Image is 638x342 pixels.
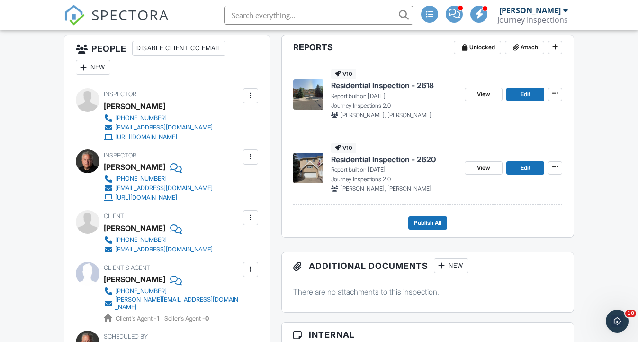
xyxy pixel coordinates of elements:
[104,152,136,159] span: Inspector
[64,13,169,33] a: SPECTORA
[104,193,213,203] a: [URL][DOMAIN_NAME]
[157,315,159,322] strong: 1
[104,123,213,132] a: [EMAIL_ADDRESS][DOMAIN_NAME]
[282,252,574,279] h3: Additional Documents
[132,41,225,56] div: Disable Client CC Email
[115,246,213,253] div: [EMAIL_ADDRESS][DOMAIN_NAME]
[115,124,213,131] div: [EMAIL_ADDRESS][DOMAIN_NAME]
[104,132,213,142] a: [URL][DOMAIN_NAME]
[104,160,165,174] div: [PERSON_NAME]
[115,114,167,122] div: [PHONE_NUMBER]
[115,194,177,202] div: [URL][DOMAIN_NAME]
[625,310,636,317] span: 10
[115,287,167,295] div: [PHONE_NUMBER]
[64,35,270,81] h3: People
[164,315,209,322] span: Seller's Agent -
[104,99,165,113] div: [PERSON_NAME]
[104,296,241,311] a: [PERSON_NAME][EMAIL_ADDRESS][DOMAIN_NAME]
[116,315,161,322] span: Client's Agent -
[205,315,209,322] strong: 0
[104,245,213,254] a: [EMAIL_ADDRESS][DOMAIN_NAME]
[224,6,413,25] input: Search everything...
[104,235,213,245] a: [PHONE_NUMBER]
[104,184,213,193] a: [EMAIL_ADDRESS][DOMAIN_NAME]
[104,333,148,340] span: Scheduled By
[104,221,165,235] div: [PERSON_NAME]
[115,133,177,141] div: [URL][DOMAIN_NAME]
[606,310,629,333] iframe: Intercom live chat
[104,91,136,98] span: Inspector
[91,5,169,25] span: SPECTORA
[76,60,110,75] div: New
[104,287,241,296] a: [PHONE_NUMBER]
[115,185,213,192] div: [EMAIL_ADDRESS][DOMAIN_NAME]
[104,213,124,220] span: Client
[499,6,561,15] div: [PERSON_NAME]
[115,236,167,244] div: [PHONE_NUMBER]
[115,175,167,183] div: [PHONE_NUMBER]
[104,174,213,184] a: [PHONE_NUMBER]
[115,296,241,311] div: [PERSON_NAME][EMAIL_ADDRESS][DOMAIN_NAME]
[104,113,213,123] a: [PHONE_NUMBER]
[434,258,468,273] div: New
[104,264,150,271] span: Client's Agent
[64,5,85,26] img: The Best Home Inspection Software - Spectora
[497,15,568,25] div: Journey Inspections
[104,272,165,287] div: [PERSON_NAME]
[293,287,563,297] p: There are no attachments to this inspection.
